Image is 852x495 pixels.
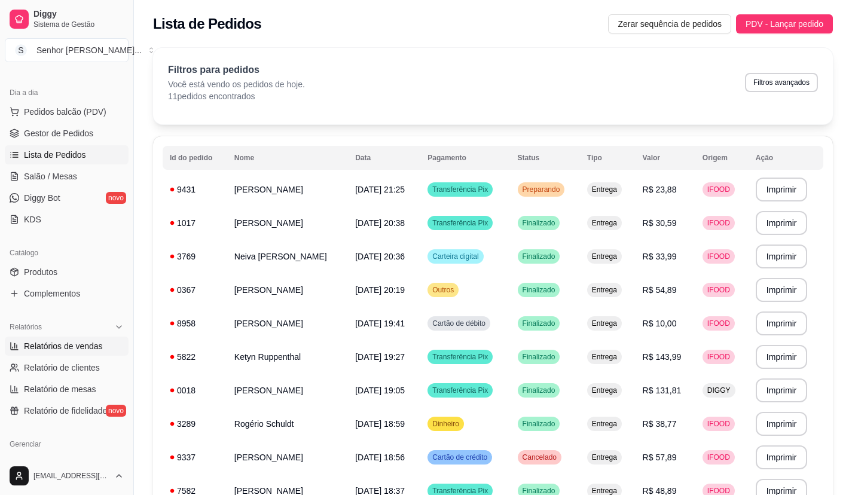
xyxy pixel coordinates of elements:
[5,262,129,282] a: Produtos
[33,9,124,20] span: Diggy
[355,185,405,194] span: [DATE] 21:25
[746,17,823,30] span: PDV - Lançar pedido
[24,362,100,374] span: Relatório de clientes
[5,454,129,473] a: Entregadoresnovo
[348,146,420,170] th: Data
[5,210,129,229] a: KDS
[756,278,808,302] button: Imprimir
[168,63,305,77] p: Filtros para pedidos
[705,285,732,295] span: IFOOD
[5,337,129,356] a: Relatórios de vendas
[430,386,490,395] span: Transferência Pix
[24,288,80,300] span: Complementos
[643,352,682,362] span: R$ 143,99
[24,383,96,395] span: Relatório de mesas
[580,146,636,170] th: Tipo
[590,453,619,462] span: Entrega
[227,407,348,441] td: Rogério Schuldt
[170,451,220,463] div: 9337
[590,419,619,429] span: Entrega
[170,384,220,396] div: 0018
[227,240,348,273] td: Neiva [PERSON_NAME]
[5,401,129,420] a: Relatório de fidelidadenovo
[163,146,227,170] th: Id do pedido
[756,178,808,201] button: Imprimir
[227,173,348,206] td: [PERSON_NAME]
[745,73,818,92] button: Filtros avançados
[520,419,558,429] span: Finalizado
[168,90,305,102] p: 11 pedidos encontrados
[705,319,732,328] span: IFOOD
[153,14,261,33] h2: Lista de Pedidos
[5,102,129,121] button: Pedidos balcão (PDV)
[430,252,481,261] span: Carteira digital
[420,146,510,170] th: Pagamento
[24,149,86,161] span: Lista de Pedidos
[24,213,41,225] span: KDS
[695,146,749,170] th: Origem
[5,243,129,262] div: Catálogo
[24,170,77,182] span: Salão / Mesas
[756,311,808,335] button: Imprimir
[227,441,348,474] td: [PERSON_NAME]
[520,218,558,228] span: Finalizado
[5,435,129,454] div: Gerenciar
[5,145,129,164] a: Lista de Pedidos
[227,206,348,240] td: [PERSON_NAME]
[5,38,129,62] button: Select a team
[227,340,348,374] td: Ketyn Ruppenthal
[170,184,220,195] div: 9431
[590,218,619,228] span: Entrega
[590,185,619,194] span: Entrega
[355,285,405,295] span: [DATE] 20:19
[430,453,490,462] span: Cartão de crédito
[24,106,106,118] span: Pedidos balcão (PDV)
[24,266,57,278] span: Produtos
[643,285,677,295] span: R$ 54,89
[24,405,107,417] span: Relatório de fidelidade
[590,252,619,261] span: Entrega
[355,419,405,429] span: [DATE] 18:59
[355,386,405,395] span: [DATE] 19:05
[643,453,677,462] span: R$ 57,89
[355,218,405,228] span: [DATE] 20:38
[170,418,220,430] div: 3289
[430,419,462,429] span: Dinheiro
[24,340,103,352] span: Relatórios de vendas
[430,218,490,228] span: Transferência Pix
[618,17,722,30] span: Zerar sequência de pedidos
[705,352,732,362] span: IFOOD
[643,185,677,194] span: R$ 23,88
[705,185,732,194] span: IFOOD
[643,319,677,328] span: R$ 10,00
[705,218,732,228] span: IFOOD
[24,192,60,204] span: Diggy Bot
[511,146,580,170] th: Status
[5,167,129,186] a: Salão / Mesas
[756,245,808,268] button: Imprimir
[756,378,808,402] button: Imprimir
[520,352,558,362] span: Finalizado
[608,14,731,33] button: Zerar sequência de pedidos
[170,351,220,363] div: 5822
[756,211,808,235] button: Imprimir
[24,127,93,139] span: Gestor de Pedidos
[749,146,823,170] th: Ação
[5,124,129,143] a: Gestor de Pedidos
[33,471,109,481] span: [EMAIL_ADDRESS][DOMAIN_NAME]
[736,14,833,33] button: PDV - Lançar pedido
[355,453,405,462] span: [DATE] 18:56
[430,319,488,328] span: Cartão de débito
[520,185,563,194] span: Preparando
[756,445,808,469] button: Imprimir
[520,386,558,395] span: Finalizado
[170,284,220,296] div: 0367
[705,252,732,261] span: IFOOD
[355,252,405,261] span: [DATE] 20:36
[5,188,129,207] a: Diggy Botnovo
[643,252,677,261] span: R$ 33,99
[756,345,808,369] button: Imprimir
[36,44,142,56] div: Senhor [PERSON_NAME] ...
[168,78,305,90] p: Você está vendo os pedidos de hoje.
[33,20,124,29] span: Sistema de Gestão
